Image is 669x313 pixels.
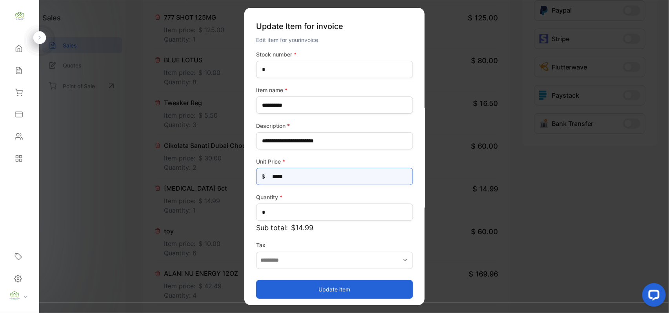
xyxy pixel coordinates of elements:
[9,290,20,302] img: profile
[256,122,413,130] label: Description
[262,172,265,180] span: $
[256,86,413,94] label: Item name
[14,10,25,22] img: logo
[636,280,669,313] iframe: LiveChat chat widget
[256,222,413,233] p: Sub total:
[256,50,413,58] label: Stock number
[256,36,318,43] span: Edit item for your invoice
[291,222,313,233] span: $14.99
[256,193,413,201] label: Quantity
[256,157,413,166] label: Unit Price
[256,17,413,35] p: Update Item for invoice
[256,241,413,249] label: Tax
[256,280,413,298] button: Update item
